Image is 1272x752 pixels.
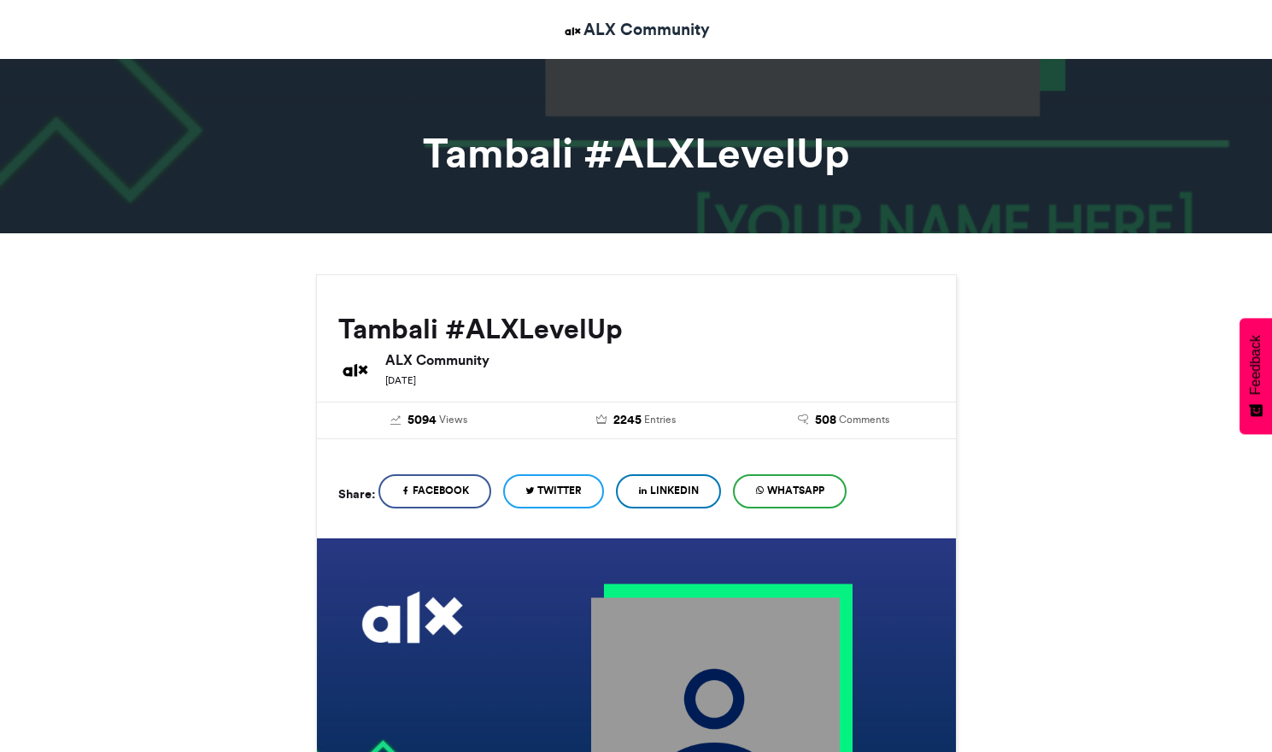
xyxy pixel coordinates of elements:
[733,474,847,508] a: WhatsApp
[503,474,604,508] a: Twitter
[407,411,437,430] span: 5094
[413,483,469,498] span: Facebook
[378,474,491,508] a: Facebook
[537,483,582,498] span: Twitter
[767,483,824,498] span: WhatsApp
[338,314,935,344] h2: Tambali #ALXLevelUp
[839,412,889,427] span: Comments
[1240,318,1272,434] button: Feedback - Show survey
[613,411,642,430] span: 2245
[815,411,836,430] span: 508
[545,411,727,430] a: 2245 Entries
[385,353,935,367] h6: ALX Community
[644,412,676,427] span: Entries
[338,353,372,387] img: ALX Community
[385,374,416,386] small: [DATE]
[562,17,710,42] a: ALX Community
[1248,335,1263,395] span: Feedback
[338,483,375,505] h5: Share:
[338,411,520,430] a: 5094 Views
[616,474,721,508] a: LinkedIn
[650,483,699,498] span: LinkedIn
[162,132,1111,173] h1: Tambali #ALXLevelUp
[562,21,583,42] img: ALX Community
[439,412,467,427] span: Views
[753,411,935,430] a: 508 Comments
